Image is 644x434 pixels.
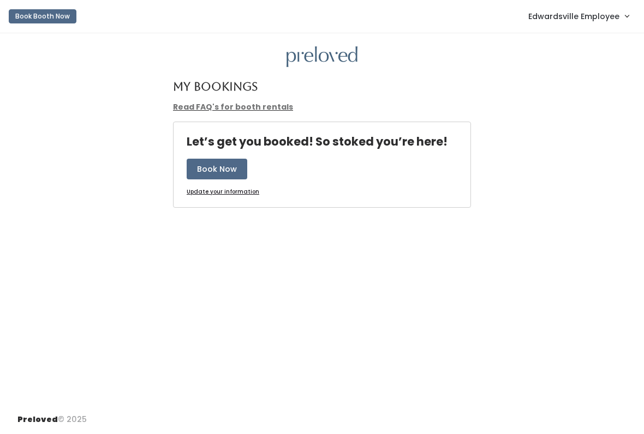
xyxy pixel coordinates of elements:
[9,9,76,23] button: Book Booth Now
[173,80,258,93] h4: My Bookings
[187,188,259,196] a: Update your information
[187,135,448,148] h4: Let’s get you booked! So stoked you’re here!
[287,46,357,68] img: preloved logo
[17,414,58,425] span: Preloved
[528,10,619,22] span: Edwardsville Employee
[17,405,87,425] div: © 2025
[173,101,293,112] a: Read FAQ's for booth rentals
[187,159,247,179] button: Book Now
[9,4,76,28] a: Book Booth Now
[517,4,640,28] a: Edwardsville Employee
